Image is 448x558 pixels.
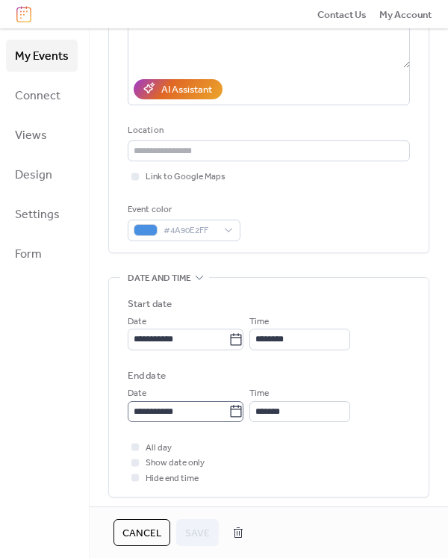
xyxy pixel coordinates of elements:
button: AI Assistant [134,79,223,99]
div: AI Assistant [161,82,212,97]
span: Design [15,164,52,187]
a: Connect [6,79,78,111]
span: Connect [15,84,60,108]
span: Date [128,314,146,329]
a: Design [6,158,78,190]
span: Views [15,124,47,147]
span: Hide end time [146,471,199,486]
span: Settings [15,203,60,226]
a: My Events [6,40,78,72]
span: Form [15,243,42,266]
a: Contact Us [317,7,367,22]
a: My Account [379,7,432,22]
img: logo [16,6,31,22]
div: End date [128,368,166,383]
a: Settings [6,198,78,230]
span: Date [128,386,146,401]
span: #4A90E2FF [164,223,217,238]
a: Views [6,119,78,151]
span: My Events [15,45,69,68]
span: Time [249,314,269,329]
div: Start date [128,297,172,311]
span: All day [146,441,172,456]
span: Show date only [146,456,205,471]
a: Form [6,238,78,270]
span: Cancel [122,526,161,541]
div: Event color [128,202,237,217]
button: Cancel [113,519,170,546]
span: Time [249,386,269,401]
span: Date and time [128,270,191,285]
div: Location [128,123,407,138]
span: Link to Google Maps [146,170,225,185]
